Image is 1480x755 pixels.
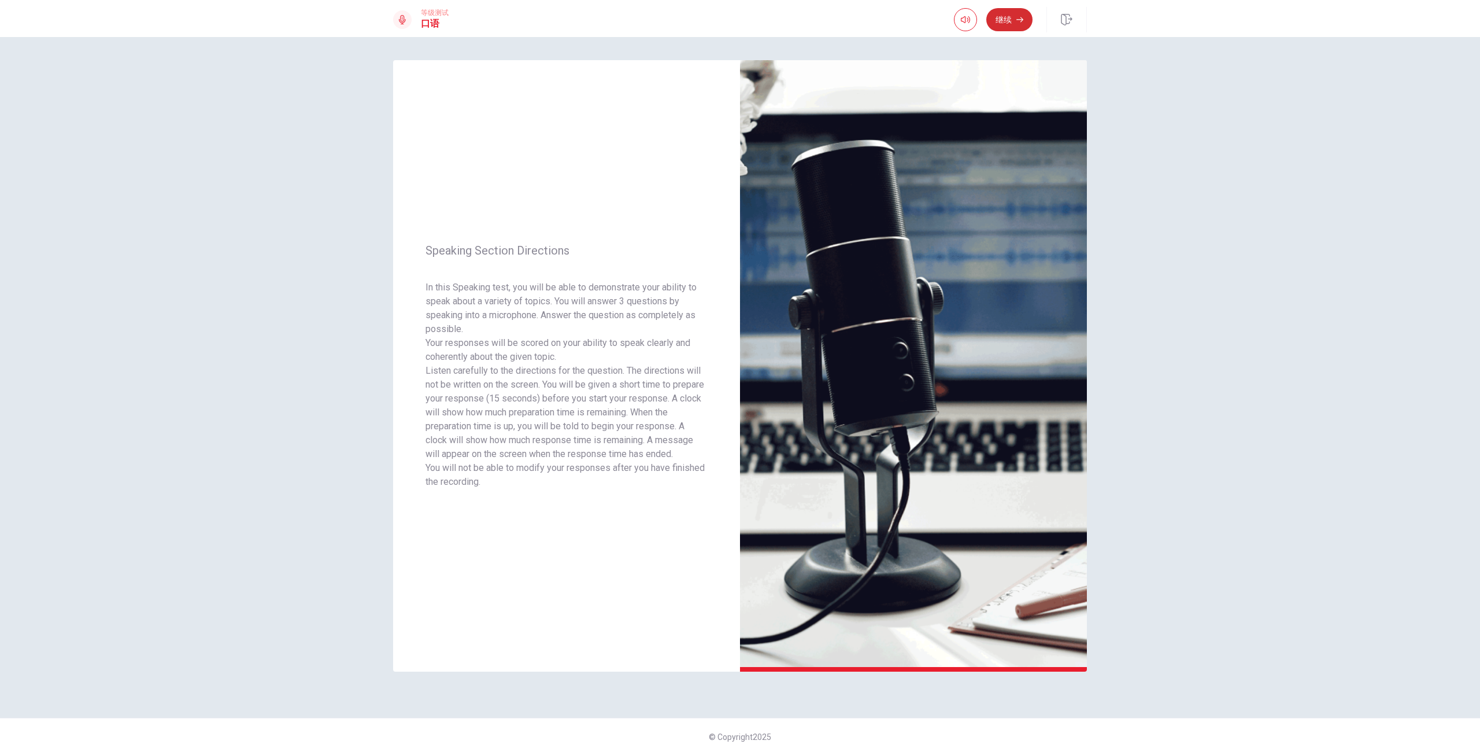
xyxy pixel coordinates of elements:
p: You will not be able to modify your responses after you have finished the recording. [425,461,708,489]
p: Your responses will be scored on your ability to speak clearly and coherently about the given topic. [425,336,708,364]
button: 继续 [986,8,1033,31]
p: Listen carefully to the directions for the question. The directions will not be written on the sc... [425,364,708,461]
img: speaking intro [740,60,1087,672]
span: © Copyright 2025 [709,732,771,742]
span: 等级测试 [421,9,449,17]
span: Speaking Section Directions [425,244,708,257]
h1: 口语 [421,17,449,31]
p: In this Speaking test, you will be able to demonstrate your ability to speak about a variety of t... [425,281,708,336]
